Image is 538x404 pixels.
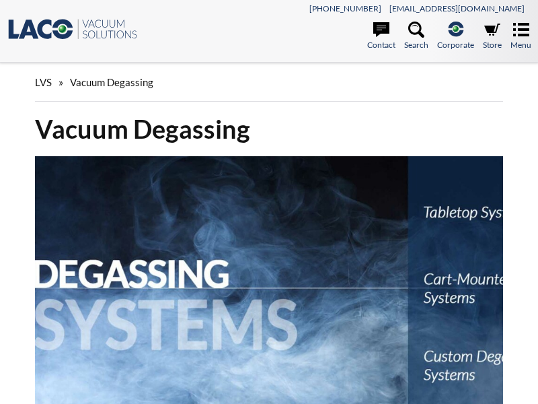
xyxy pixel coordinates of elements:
span: Vacuum Degassing [70,76,153,88]
a: Search [404,22,428,51]
h1: Vacuum Degassing [35,112,503,145]
a: Store [483,22,502,51]
a: Contact [367,22,395,51]
a: [PHONE_NUMBER] [309,3,381,13]
a: Menu [510,22,531,51]
div: » [35,63,503,102]
span: Corporate [437,38,474,51]
a: [EMAIL_ADDRESS][DOMAIN_NAME] [389,3,525,13]
span: LVS [35,76,52,88]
